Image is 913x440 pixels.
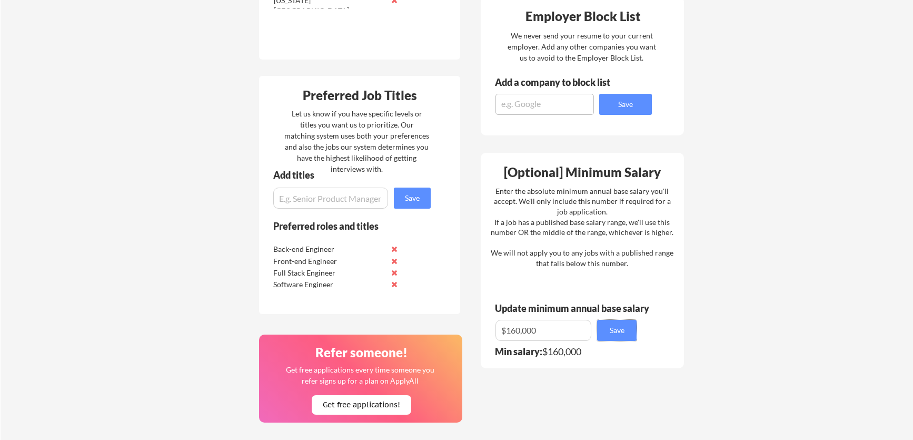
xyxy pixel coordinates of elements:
[495,347,643,356] div: $160,000
[273,256,384,267] div: Front-end Engineer
[599,94,652,115] button: Save
[285,364,435,386] div: Get free applications every time someone you refer signs up for a plan on ApplyAll
[495,346,542,357] strong: Min salary:
[273,244,384,255] div: Back-end Engineer
[284,108,429,174] div: Let us know if you have specific levels or titles you want us to prioritize. Our matching system ...
[394,188,431,209] button: Save
[273,268,384,278] div: Full Stack Engineer
[507,30,657,63] div: We never send your resume to your current employer. Add any other companies you want us to avoid ...
[273,188,388,209] input: E.g. Senior Product Manager
[495,320,591,341] input: E.g. $100,000
[273,279,384,290] div: Software Engineer
[312,395,411,415] button: Get free applications!
[273,170,422,180] div: Add titles
[491,186,673,269] div: Enter the absolute minimum annual base salary you'll accept. We'll only include this number if re...
[273,221,416,231] div: Preferred roles and titles
[597,320,637,341] button: Save
[484,166,680,179] div: [Optional] Minimum Salary
[263,346,459,359] div: Refer someone!
[495,304,653,313] div: Update minimum annual base salary
[485,10,681,23] div: Employer Block List
[262,89,458,102] div: Preferred Job Titles
[495,77,627,87] div: Add a company to block list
